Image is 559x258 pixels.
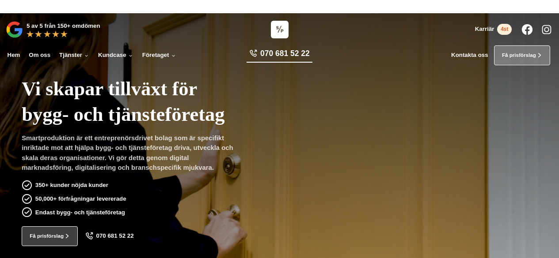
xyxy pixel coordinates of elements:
p: 5 av 5 från 150+ omdömen [27,21,100,30]
a: Kontakta oss [451,52,488,59]
p: 50,000+ förfrågningar levererade [35,194,126,203]
a: Kundcase [97,46,135,65]
a: 070 681 52 22 [85,232,134,240]
p: Endast bygg- och tjänsteföretag [35,208,125,217]
span: Karriär [475,26,494,33]
span: 4st [497,24,512,35]
a: Karriär 4st [475,24,512,35]
p: Vi vann Årets Unga Företagare i Dalarna 2024 – [3,3,556,11]
a: Få prisförslag [494,45,550,65]
a: Tjänster [58,46,91,65]
span: 070 681 52 22 [96,232,134,240]
a: Hem [6,46,21,65]
a: Läs pressmeddelandet här! [304,4,373,10]
p: 350+ kunder nöjda kunder [35,180,108,190]
a: Företaget [141,46,178,65]
a: Få prisförslag [22,226,78,246]
span: Få prisförslag [30,232,64,240]
p: Smartproduktion är ett entreprenörsdrivet bolag som är specifikt inriktade mot att hjälpa bygg- o... [22,133,233,176]
span: Få prisförslag [502,51,536,59]
a: 070 681 52 22 [247,48,312,63]
h1: Vi skapar tillväxt för bygg- och tjänsteföretag [22,67,315,133]
span: 070 681 52 22 [260,48,310,59]
a: Om oss [27,46,52,65]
